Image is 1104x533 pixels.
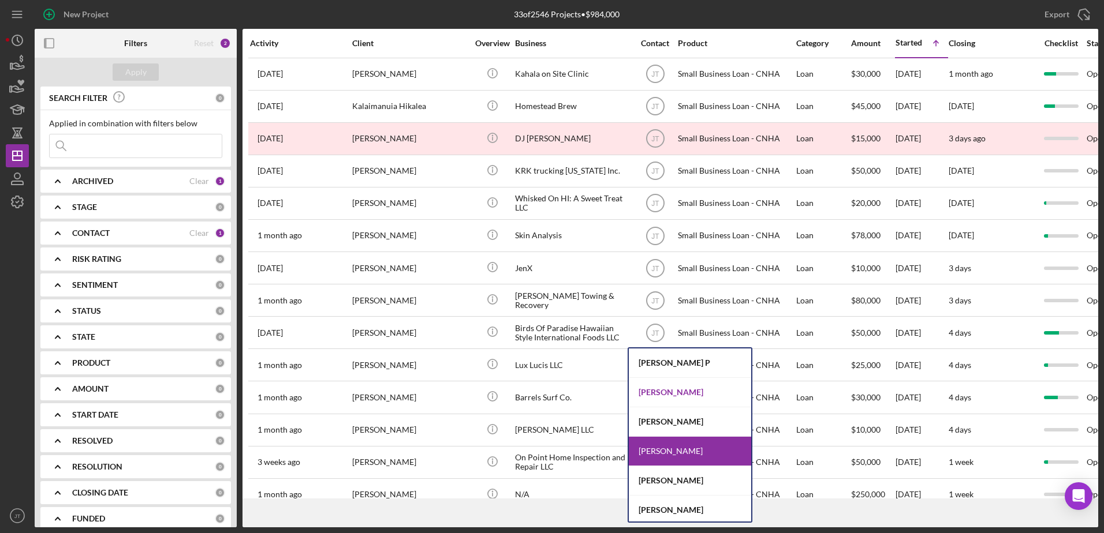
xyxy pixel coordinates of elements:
[851,91,894,122] div: $45,000
[796,253,850,283] div: Loan
[651,329,659,337] text: JT
[949,166,974,175] time: [DATE]
[35,3,120,26] button: New Project
[215,436,225,446] div: 0
[678,156,793,186] div: Small Business Loan - CNHA
[949,133,986,143] time: 3 days ago
[219,37,231,49] div: 2
[352,317,468,348] div: [PERSON_NAME]
[796,479,850,510] div: Loan
[796,285,850,316] div: Loan
[215,513,225,524] div: 0
[215,384,225,394] div: 0
[678,188,793,219] div: Small Business Loan - CNHA
[352,91,468,122] div: Kalaimanuia Hikalea
[352,220,468,251] div: [PERSON_NAME]
[796,447,850,478] div: Loan
[896,447,948,478] div: [DATE]
[72,332,95,341] b: STATE
[796,317,850,348] div: Loan
[678,220,793,251] div: Small Business Loan - CNHA
[471,39,514,48] div: Overview
[215,410,225,420] div: 0
[949,230,974,240] time: [DATE]
[896,91,948,122] div: [DATE]
[851,350,894,380] div: $25,000
[896,350,948,380] div: [DATE]
[72,358,110,367] b: PRODUCT
[896,479,948,510] div: [DATE]
[64,3,109,26] div: New Project
[352,188,468,219] div: [PERSON_NAME]
[49,93,107,103] b: SEARCH FILTER
[851,220,894,251] div: $78,000
[629,378,751,407] div: [PERSON_NAME]
[651,167,659,175] text: JT
[258,457,300,467] time: 2025-08-06 23:28
[851,317,894,348] div: $50,000
[896,415,948,445] div: [DATE]
[949,295,971,305] time: 3 days
[629,407,751,437] div: [PERSON_NAME]
[629,466,751,496] div: [PERSON_NAME]
[215,487,225,498] div: 0
[851,253,894,283] div: $10,000
[515,188,631,219] div: Whisked On HI: A Sweet Treat LLC
[796,188,850,219] div: Loan
[1036,39,1086,48] div: Checklist
[629,348,751,378] div: [PERSON_NAME] P
[352,447,468,478] div: [PERSON_NAME]
[515,253,631,283] div: JenX
[258,296,302,305] time: 2025-07-16 23:07
[515,350,631,380] div: Lux Lucis LLC
[352,59,468,89] div: [PERSON_NAME]
[258,328,283,337] time: 2025-07-31 21:36
[851,59,894,89] div: $30,000
[215,202,225,212] div: 0
[215,176,225,186] div: 1
[1033,3,1098,26] button: Export
[215,228,225,238] div: 1
[352,350,468,380] div: [PERSON_NAME]
[215,93,225,103] div: 0
[352,479,468,510] div: [PERSON_NAME]
[250,39,351,48] div: Activity
[215,358,225,368] div: 0
[896,253,948,283] div: [DATE]
[949,39,1035,48] div: Closing
[678,285,793,316] div: Small Business Loan - CNHA
[1065,482,1092,510] div: Open Intercom Messenger
[189,228,209,238] div: Clear
[352,39,468,48] div: Client
[651,296,659,305] text: JT
[258,231,302,240] time: 2025-07-14 21:21
[515,382,631,412] div: Barrels Surf Co.
[851,479,894,510] div: $250,000
[796,156,850,186] div: Loan
[72,280,118,290] b: SENTIMENT
[352,156,468,186] div: [PERSON_NAME]
[896,123,948,154] div: [DATE]
[949,198,974,208] time: [DATE]
[72,514,105,523] b: FUNDED
[896,188,948,219] div: [DATE]
[949,457,974,467] time: 1 week
[215,332,225,342] div: 0
[851,188,894,219] div: $20,000
[125,63,147,81] div: Apply
[651,232,659,240] text: JT
[896,59,948,89] div: [DATE]
[678,39,793,48] div: Product
[796,39,850,48] div: Category
[515,220,631,251] div: Skin Analysis
[72,202,97,212] b: STAGE
[851,415,894,445] div: $10,000
[896,317,948,348] div: [DATE]
[515,91,631,122] div: Homestead Brew
[949,328,971,337] time: 4 days
[896,382,948,412] div: [DATE]
[72,488,128,497] b: CLOSING DATE
[651,135,659,143] text: JT
[72,254,121,264] b: RISK RATING
[949,101,974,111] time: [DATE]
